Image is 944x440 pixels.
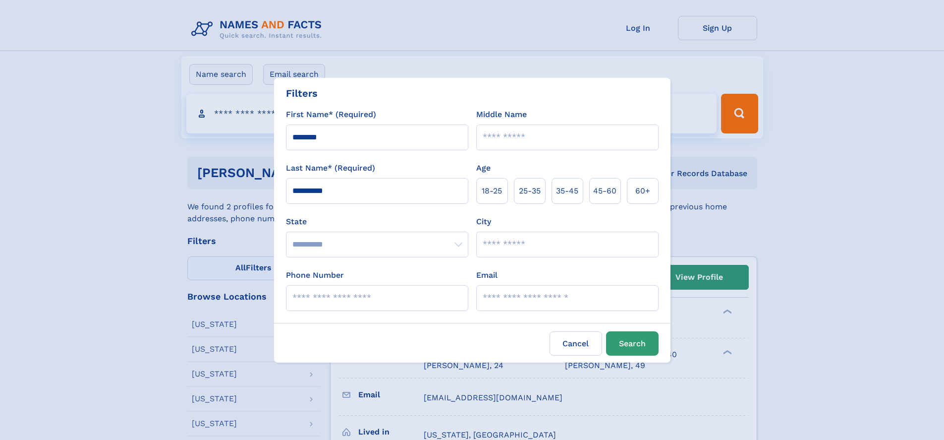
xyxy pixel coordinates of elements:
span: 60+ [635,185,650,197]
label: Last Name* (Required) [286,162,375,174]
span: 35‑45 [556,185,578,197]
span: 25‑35 [519,185,541,197]
label: Age [476,162,491,174]
label: State [286,216,468,228]
label: City [476,216,491,228]
button: Search [606,331,659,356]
span: 45‑60 [593,185,616,197]
label: First Name* (Required) [286,109,376,121]
span: 18‑25 [482,185,502,197]
div: Filters [286,86,318,101]
label: Phone Number [286,269,344,281]
label: Cancel [550,331,602,356]
label: Middle Name [476,109,527,121]
label: Email [476,269,498,281]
